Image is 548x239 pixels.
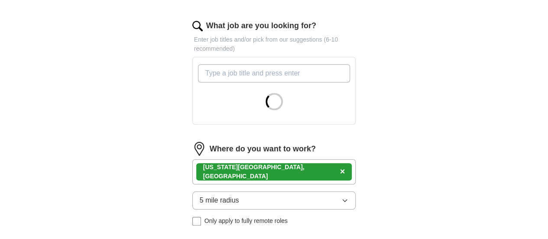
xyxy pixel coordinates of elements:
[192,191,356,210] button: 5 mile radius
[192,21,203,31] img: search.png
[192,35,356,53] p: Enter job titles and/or pick from our suggestions (6-10 recommended)
[192,217,201,226] input: Only apply to fully remote roles
[203,163,337,181] div: [US_STATE][GEOGRAPHIC_DATA], [GEOGRAPHIC_DATA]
[198,64,350,82] input: Type a job title and press enter
[340,165,345,178] button: ×
[192,142,206,156] img: location.png
[206,20,316,32] label: What job are you looking for?
[210,143,316,155] label: Where do you want to work?
[340,167,345,176] span: ×
[204,216,288,226] span: Only apply to fully remote roles
[200,195,239,206] span: 5 mile radius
